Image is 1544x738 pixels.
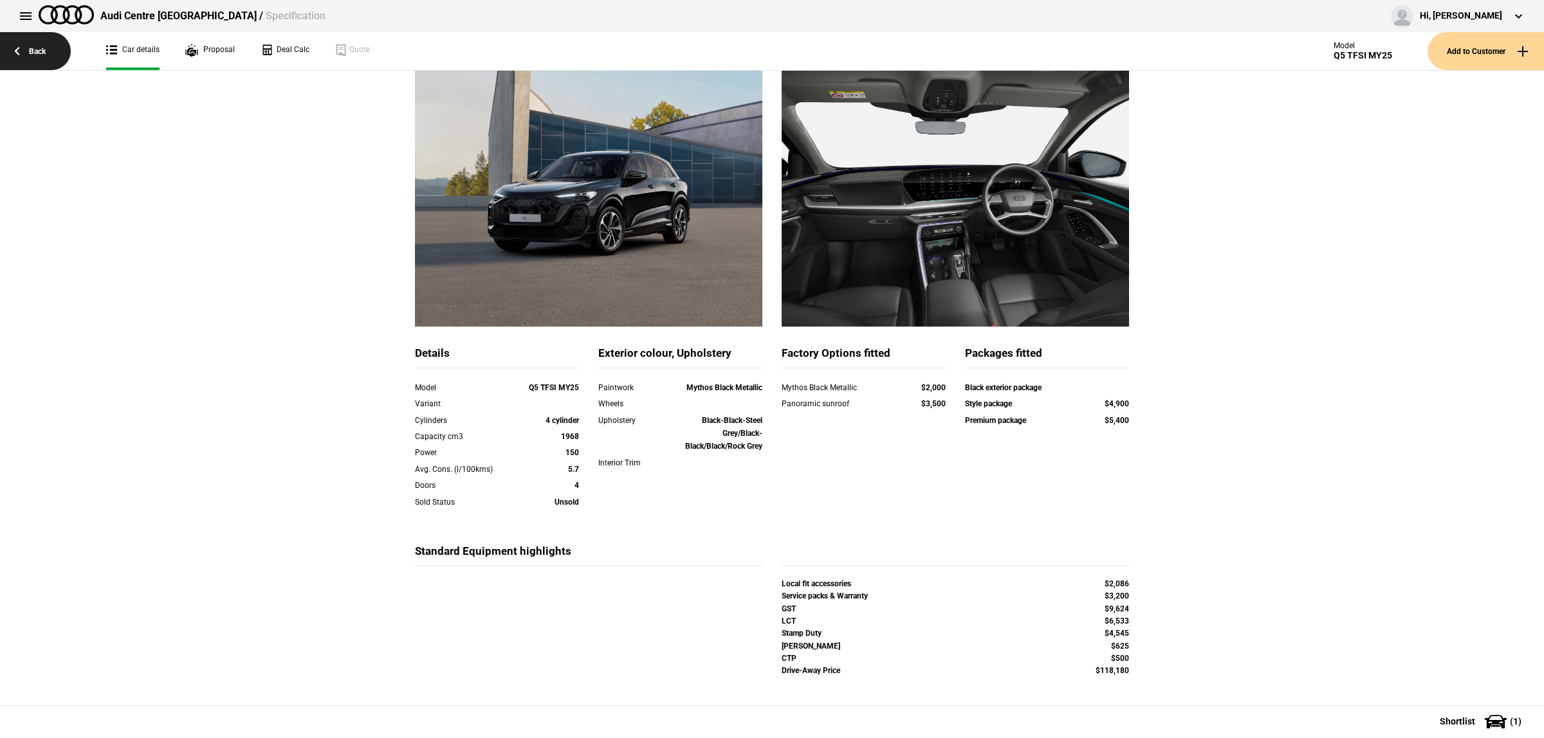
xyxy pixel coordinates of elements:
[598,456,664,469] div: Interior Trim
[1111,654,1129,663] strong: $500
[574,481,579,490] strong: 4
[685,416,762,451] strong: Black-Black-Steel Grey/Black-Black/Black/Rock Grey
[598,381,664,394] div: Paintwork
[415,397,513,410] div: Variant
[529,383,579,392] strong: Q5 TFSI MY25
[415,479,513,492] div: Doors
[1105,591,1129,600] strong: $3,200
[1334,50,1392,61] div: Q5 TFSI MY25
[598,414,664,427] div: Upholstery
[1105,416,1129,425] strong: $5,400
[782,397,897,410] div: Panoramic sunroof
[561,432,579,441] strong: 1968
[1420,705,1544,737] button: Shortlist(1)
[1510,717,1521,726] span: ( 1 )
[1096,666,1129,675] strong: $118,180
[1428,32,1544,70] button: Add to Customer
[965,346,1129,368] div: Packages fitted
[1105,616,1129,625] strong: $6,533
[782,346,946,368] div: Factory Options fitted
[782,642,840,651] strong: [PERSON_NAME]
[415,430,513,443] div: Capacity cm3
[782,654,796,663] strong: CTP
[782,381,897,394] div: Mythos Black Metallic
[415,463,513,476] div: Avg. Cons. (l/100kms)
[1105,399,1129,408] strong: $4,900
[546,416,579,425] strong: 4 cylinder
[965,416,1026,425] strong: Premium package
[261,32,309,70] a: Deal Calc
[782,579,851,588] strong: Local fit accessories
[415,381,513,394] div: Model
[1334,41,1392,50] div: Model
[415,414,513,427] div: Cylinders
[782,629,822,638] strong: Stamp Duty
[598,346,762,368] div: Exterior colour, Upholstery
[782,616,796,625] strong: LCT
[686,383,762,392] strong: Mythos Black Metallic
[782,666,840,675] strong: Drive-Away Price
[1105,579,1129,588] strong: $2,086
[921,399,946,408] strong: $3,500
[782,604,796,613] strong: GST
[100,9,326,23] div: Audi Centre [GEOGRAPHIC_DATA] /
[415,346,579,368] div: Details
[106,32,160,70] a: Car details
[598,397,664,410] div: Wheels
[921,383,946,392] strong: $2,000
[415,544,762,566] div: Standard Equipment highlights
[965,383,1042,392] strong: Black exterior package
[1105,629,1129,638] strong: $4,545
[1440,717,1475,726] span: Shortlist
[568,465,579,474] strong: 5.7
[39,5,94,24] img: audi.png
[266,10,326,22] span: Specification
[415,496,513,509] div: Sold Status
[1105,604,1129,613] strong: $9,624
[415,446,513,459] div: Power
[565,448,579,457] strong: 150
[782,591,868,600] strong: Service packs & Warranty
[1111,642,1129,651] strong: $625
[185,32,235,70] a: Proposal
[555,498,579,507] strong: Unsold
[965,399,1012,408] strong: Style package
[1420,10,1502,22] div: Hi, [PERSON_NAME]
